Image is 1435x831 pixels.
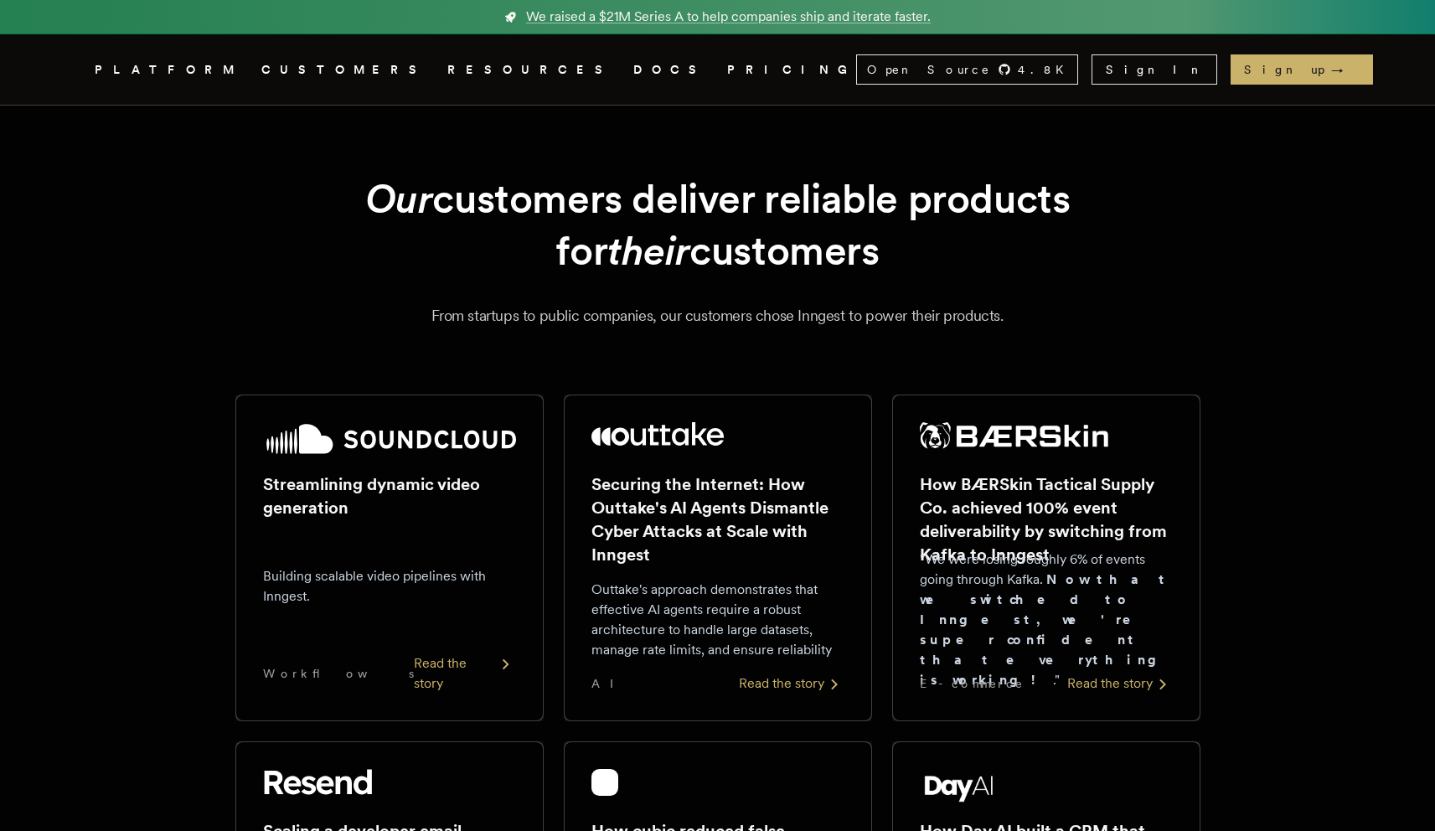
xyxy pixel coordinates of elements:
button: PLATFORM [95,59,241,80]
a: CUSTOMERS [261,59,427,80]
nav: Global [48,34,1388,105]
span: We raised a $21M Series A to help companies ship and iterate faster. [526,7,931,27]
span: → [1331,61,1360,78]
p: Building scalable video pipelines with Inngest. [263,566,516,606]
a: BÆRSkin Tactical Supply Co. logoHow BÆRSkin Tactical Supply Co. achieved 100% event deliverabilit... [892,395,1200,721]
p: Outtake's approach demonstrates that effective AI agents require a robust architecture to handle ... [591,580,844,660]
h2: Securing the Internet: How Outtake's AI Agents Dismantle Cyber Attacks at Scale with Inngest [591,472,844,566]
h2: Streamlining dynamic video generation [263,472,516,519]
img: Day AI [920,769,999,803]
div: Read the story [414,653,516,694]
em: Our [365,174,433,223]
span: 4.8 K [1018,61,1074,78]
button: RESOURCES [447,59,613,80]
img: BÆRSkin Tactical Supply Co. [920,422,1109,449]
span: Workflows [263,665,414,682]
div: Read the story [1067,674,1173,694]
img: cubic [591,769,618,796]
p: "We were losing roughly 6% of events going through Kafka. ." [920,550,1173,690]
a: Sign up [1231,54,1373,85]
h2: How BÆRSkin Tactical Supply Co. achieved 100% event deliverability by switching from Kafka to Inn... [920,472,1173,566]
span: E-commerce [920,675,1024,692]
img: SoundCloud [263,422,516,456]
div: Read the story [739,674,844,694]
em: their [607,226,689,275]
a: Sign In [1092,54,1217,85]
a: DOCS [633,59,707,80]
span: AI [591,675,628,692]
p: From startups to public companies, our customers chose Inngest to power their products. [115,304,1321,328]
span: Open Source [867,61,991,78]
img: Resend [263,769,372,796]
a: Outtake logoSecuring the Internet: How Outtake's AI Agents Dismantle Cyber Attacks at Scale with ... [564,395,872,721]
h1: customers deliver reliable products for customers [276,173,1160,277]
a: SoundCloud logoStreamlining dynamic video generationBuilding scalable video pipelines with Innges... [235,395,544,721]
a: PRICING [727,59,856,80]
img: Outtake [591,422,725,446]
